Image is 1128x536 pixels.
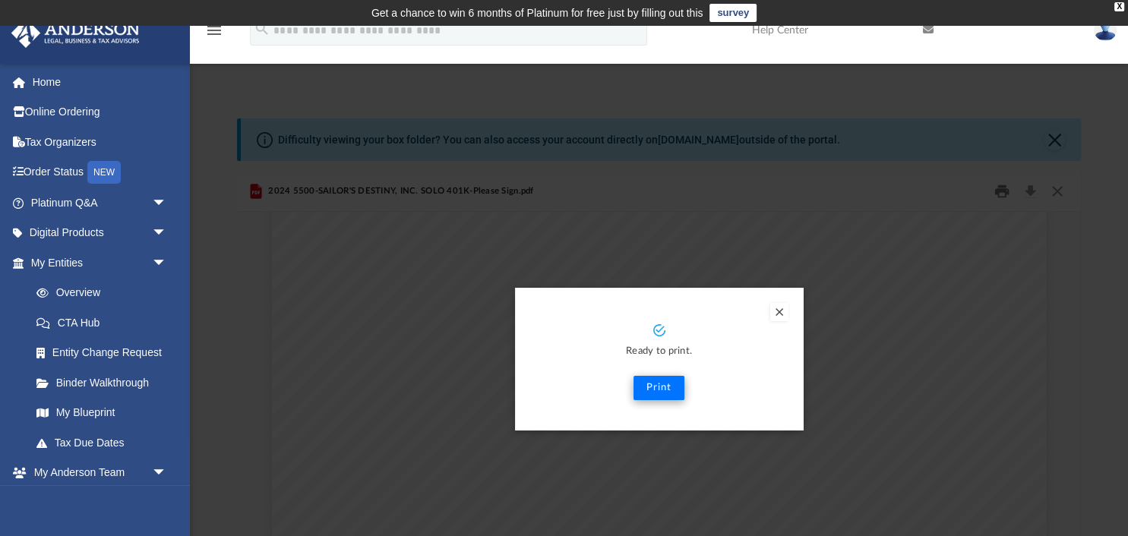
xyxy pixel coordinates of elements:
[11,67,190,97] a: Home
[152,218,182,249] span: arrow_drop_down
[21,427,190,458] a: Tax Due Dates
[7,18,144,48] img: Anderson Advisors Platinum Portal
[11,458,182,488] a: My Anderson Teamarrow_drop_down
[152,248,182,279] span: arrow_drop_down
[152,458,182,489] span: arrow_drop_down
[152,188,182,219] span: arrow_drop_down
[1094,19,1117,41] img: User Pic
[254,20,270,37] i: search
[11,248,190,278] a: My Entitiesarrow_drop_down
[11,97,190,128] a: Online Ordering
[1114,2,1124,11] div: close
[11,188,190,218] a: Platinum Q&Aarrow_drop_down
[21,278,190,308] a: Overview
[21,398,182,428] a: My Blueprint
[205,29,223,39] a: menu
[709,4,757,22] a: survey
[21,307,190,338] a: CTA Hub
[21,338,190,368] a: Entity Change Request
[11,127,190,157] a: Tax Organizers
[530,343,788,361] p: Ready to print.
[21,367,190,398] a: Binder Walkthrough
[11,218,190,248] a: Digital Productsarrow_drop_down
[371,4,703,22] div: Get a chance to win 6 months of Platinum for free just by filling out this
[205,21,223,39] i: menu
[87,161,121,184] div: NEW
[11,157,190,188] a: Order StatusNEW
[634,376,684,400] button: Print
